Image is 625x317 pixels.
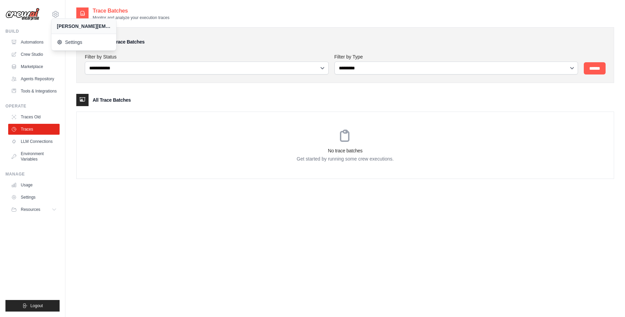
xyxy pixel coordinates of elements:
[8,192,60,203] a: Settings
[8,180,60,190] a: Usage
[5,8,40,21] img: Logo
[8,148,60,165] a: Environment Variables
[8,49,60,60] a: Crew Studio
[30,303,43,308] span: Logout
[85,53,329,60] label: Filter by Status
[93,15,169,20] p: Monitor and analyze your execution traces
[57,39,111,46] span: Settings
[8,136,60,147] a: LLM Connections
[51,35,116,49] a: Settings
[8,86,60,97] a: Tools & Integrations
[5,300,60,312] button: Logout
[77,147,614,154] h3: No trace batches
[8,61,60,72] a: Marketplace
[5,29,60,34] div: Build
[334,53,579,60] label: Filter by Type
[57,23,111,30] div: [PERSON_NAME][EMAIL_ADDRESS][DOMAIN_NAME]
[101,38,144,45] h3: Filter Trace Batches
[8,73,60,84] a: Agents Repository
[5,103,60,109] div: Operate
[8,124,60,135] a: Traces
[93,97,131,103] h3: All Trace Batches
[5,171,60,177] div: Manage
[8,37,60,48] a: Automations
[8,204,60,215] button: Resources
[77,155,614,162] p: Get started by running some crew executions.
[93,7,169,15] h2: Trace Batches
[8,112,60,122] a: Traces Old
[21,207,40,212] span: Resources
